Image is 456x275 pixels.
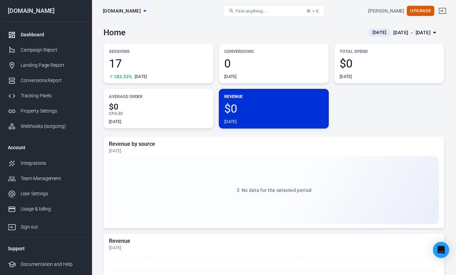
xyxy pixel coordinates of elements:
[2,88,89,103] a: Tracking Pixels
[109,58,208,69] span: 17
[109,93,208,100] p: Average Order
[224,93,323,100] p: Revenue
[109,141,439,148] h5: Revenue by source
[2,186,89,201] a: User Settings
[393,28,431,37] div: [DATE] － [DATE]
[224,48,323,55] p: Conversions
[21,107,84,115] div: Property Settings
[224,74,237,79] div: [DATE]
[21,31,84,38] div: Dashboard
[21,62,84,69] div: Landing Page Report
[2,139,89,156] li: Account
[340,48,439,55] p: Total Spend
[2,103,89,119] a: Property Settings
[2,119,89,134] a: Webhooks (outgoing)
[103,28,126,37] h3: Home
[224,103,323,114] span: $0
[2,156,89,171] a: Integrations
[242,188,311,193] span: No data for the selected period
[100,5,149,17] button: [DOMAIN_NAME]
[21,77,84,84] div: Conversions Report
[340,74,352,79] div: [DATE]
[224,119,237,124] div: [DATE]
[109,245,439,251] div: [DATE]
[2,240,89,257] li: Support
[2,8,89,14] div: [DOMAIN_NAME]
[2,217,89,235] a: Sign out
[21,175,84,182] div: Team Management
[118,111,123,116] span: $0
[306,8,319,14] div: ⌘ + K
[21,190,84,197] div: User Settings
[2,27,89,42] a: Dashboard
[340,58,439,69] span: $0
[370,29,389,36] span: [DATE]
[103,7,141,15] span: promenadefield.com
[2,42,89,58] a: Campaign Report
[2,201,89,217] a: Usage & billing
[21,46,84,54] div: Campaign Report
[109,238,439,244] h5: Revenue
[109,148,439,154] div: [DATE]
[109,111,118,116] span: CPA :
[2,171,89,186] a: Team Management
[109,119,121,124] div: [DATE]
[235,8,266,14] span: Find anything...
[21,160,84,167] div: Integrations
[109,103,208,111] span: $0
[407,6,434,16] button: Upgrade
[434,3,451,19] a: Sign out
[21,223,84,231] div: Sign out
[21,205,84,213] div: Usage & billing
[21,92,84,99] div: Tracking Pixels
[135,74,147,79] div: [DATE]
[223,5,325,17] button: Find anything...⌘ + K
[109,48,208,55] p: Sessions
[21,261,84,268] div: Documentation and Help
[433,242,449,258] div: Open Intercom Messenger
[2,58,89,73] a: Landing Page Report
[363,27,444,38] button: [DATE][DATE] － [DATE]
[114,74,132,79] span: 183.33%
[368,7,404,15] div: Account id: C1SXkjnC
[224,58,323,69] span: 0
[21,123,84,130] div: Webhooks (outgoing)
[2,73,89,88] a: Conversions Report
